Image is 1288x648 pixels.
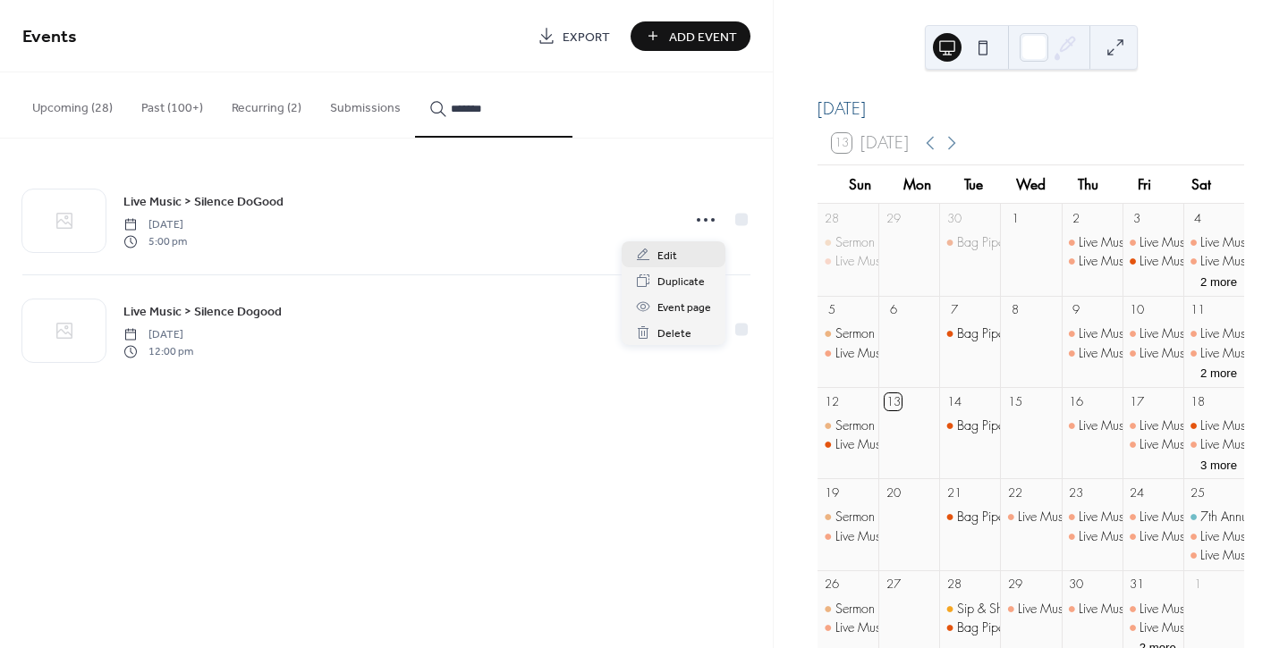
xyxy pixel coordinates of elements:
[957,508,1086,526] div: Bag Pipes on the Beach!
[563,28,610,46] span: Export
[818,527,878,545] div: Live Music > Singer Mark Gorka Performs
[123,301,282,322] a: Live Music > Silence Dogood
[939,417,1000,434] div: Bag Pipes on the Beach!
[1068,393,1084,409] div: 16
[885,302,901,318] div: 6
[1123,324,1183,342] div: Live Music > Latitude 26 Performs
[316,72,415,136] button: Submissions
[885,210,901,226] div: 29
[1000,508,1061,526] div: Live Music > Tiki Karaoke
[1007,576,1023,593] div: 29
[1129,210,1145,226] div: 3
[1129,485,1145,501] div: 24
[1123,619,1183,636] div: Live Music > Steel Drum featuring Dave Lapio
[18,72,127,136] button: Upcoming (28)
[1068,576,1084,593] div: 30
[1007,485,1023,501] div: 22
[824,576,840,593] div: 26
[835,435,1002,453] div: Live Music > [PERSON_NAME]
[957,600,1161,618] div: Sip & Shop At [GEOGRAPHIC_DATA]!
[945,210,962,226] div: 30
[1062,508,1123,526] div: Live Music > featuring one man band Jeff Hughes
[818,96,1244,122] div: [DATE]
[1000,600,1061,618] div: Live Music > Tiki Karaoke
[217,72,316,136] button: Recurring (2)
[818,344,878,362] div: Live Music > Singer Shawn Brown Performs
[1116,165,1174,204] div: Fri
[1062,324,1123,342] div: Live Music > Featuring Music by Mike V
[669,28,737,46] span: Add Event
[1190,302,1206,318] div: 11
[1183,233,1244,251] div: Live Music > Chris Terp
[885,393,901,409] div: 13
[818,619,878,636] div: Live Music > Featuring Music by Mike V
[1183,252,1244,270] div: Live Music > Silence Dogood
[1007,210,1023,226] div: 1
[889,165,946,204] div: Mon
[818,324,878,342] div: Sermon on the Sand
[1183,344,1244,362] div: Live Music > Singer Shawn Brown
[631,21,750,51] button: Add Event
[1062,233,1123,251] div: Live Music > featuring one man band Jeff Hughes
[1190,393,1206,409] div: 18
[1018,600,1184,618] div: Live Music > [PERSON_NAME]
[824,485,840,501] div: 19
[945,165,1003,204] div: Tue
[818,600,878,618] div: Sermon on the Sand
[1123,233,1183,251] div: Live Music > Singer Al Fusco performs
[22,20,77,55] span: Events
[1129,302,1145,318] div: 10
[524,21,623,51] a: Export
[657,324,691,343] span: Delete
[1123,252,1183,270] div: Live Music > Thomas Pruitt
[835,233,942,251] div: Sermon on the Sand
[1129,393,1145,409] div: 17
[885,576,901,593] div: 27
[824,210,840,226] div: 28
[123,343,193,359] span: 12:00 pm
[939,600,1000,618] div: Sip & Shop At Fishermen's Village!
[939,324,1000,342] div: Bag Pipes on the Beach!
[123,191,284,212] a: Live Music > Silence DoGood
[818,252,878,270] div: Live Music > Singer Shawn Brown Performs
[1068,210,1084,226] div: 2
[939,233,1000,251] div: Bag Pipes on the Beach!
[1059,165,1116,204] div: Thu
[945,393,962,409] div: 14
[1123,600,1183,618] div: Live Music > Singer Al Fusco performs
[1183,417,1244,434] div: Live Music > Rob Norum
[945,302,962,318] div: 7
[123,327,193,343] span: [DATE]
[1183,508,1244,526] div: 7th Annual International Culture Fest
[1079,600,1245,618] div: Live Music > [PERSON_NAME]
[1123,417,1183,434] div: Live Music > Singer Dan Meadows
[1190,576,1206,593] div: 1
[957,324,1086,342] div: Bag Pipes on the Beach!
[1062,417,1123,434] div: Live Music > Singer Paul Mezzanotte performs
[657,247,677,265] span: Edit
[657,273,705,291] span: Duplicate
[1062,344,1123,362] div: Live Music > Singer Paul Mezzanotte performs
[1062,527,1123,545] div: Live Music > Thom Starkey Performs
[1183,546,1244,564] div: Live Music > Warrior Beats
[824,302,840,318] div: 5
[1003,165,1060,204] div: Wed
[1129,576,1145,593] div: 31
[818,435,878,453] div: Live Music > Rob Norum
[818,233,878,251] div: Sermon on the Sand
[1123,527,1183,545] div: Live Music > The Dukes Project
[1062,252,1123,270] div: Live Music > Singer Mark Gorka Performs
[1173,165,1230,204] div: Sat
[123,303,282,322] span: Live Music > Silence Dogood
[1062,600,1123,618] div: Live Music > Shawn Brown
[832,165,889,204] div: Sun
[957,619,1086,636] div: Bag Pipes on the Beach!
[123,193,284,212] span: Live Music > Silence DoGood
[1123,508,1183,526] div: Live Music > Singer Jacob Engelking Performs
[818,508,878,526] div: Sermon on the Sand
[945,576,962,593] div: 28
[885,485,901,501] div: 20
[1193,272,1244,290] button: 2 more
[123,217,187,233] span: [DATE]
